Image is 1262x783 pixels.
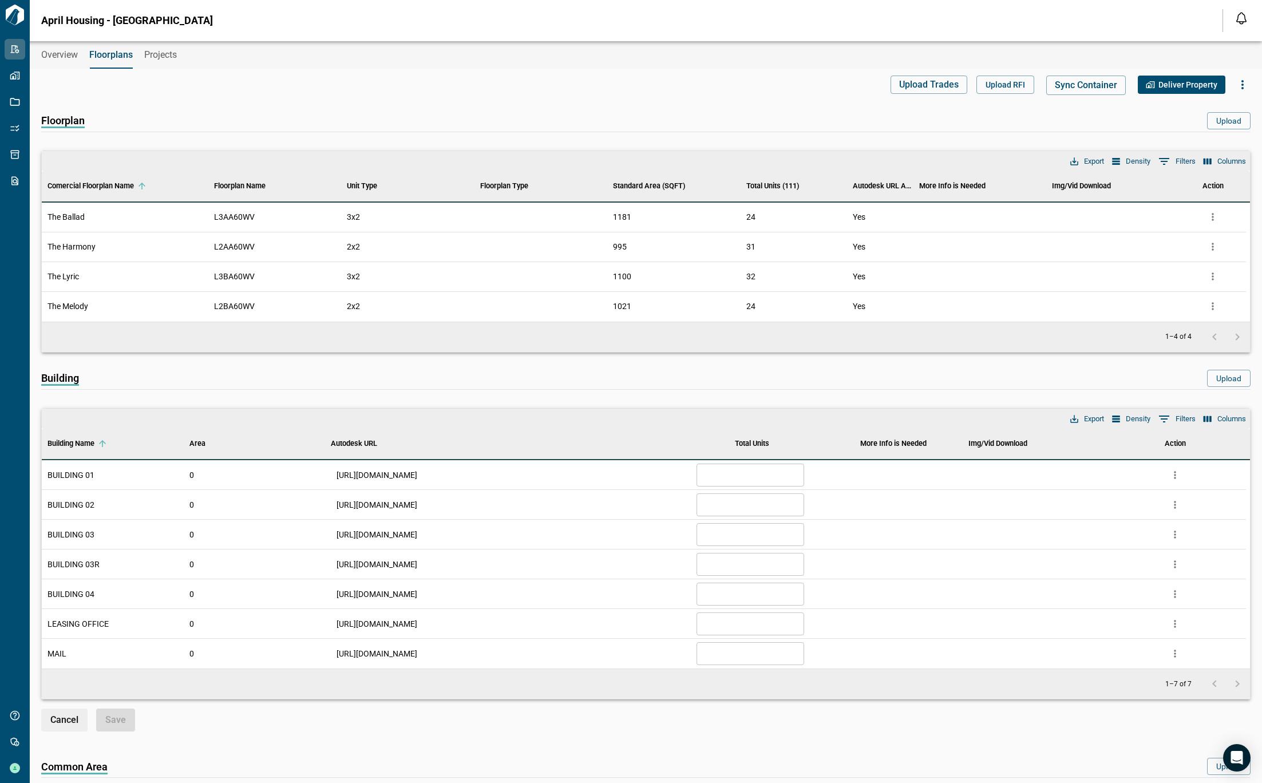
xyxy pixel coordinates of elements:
[1207,758,1251,775] button: Upload
[48,559,100,570] span: BUILDING 03R
[347,170,377,202] div: Unit Type
[48,469,94,481] span: BUILDING 01
[1052,170,1111,202] div: Img/Vid Download
[1165,333,1192,341] p: 1–4 of 4
[1201,154,1249,169] button: Select columns
[1204,268,1221,285] button: more
[48,241,96,252] span: The Harmony
[189,428,205,460] div: Area
[613,271,631,282] span: 1100
[41,709,88,731] button: Cancel
[42,170,208,202] div: Comercial Floorplan Name
[1204,298,1221,315] button: more
[347,300,360,312] span: 2x2
[1138,76,1225,94] button: Deliver Property
[214,170,266,202] div: Floorplan Name
[913,170,1047,202] div: More Info is Needed
[337,499,417,511] a: [URL][DOMAIN_NAME]
[613,170,685,202] div: Standard Area (SQFT)
[746,302,755,311] span: 24
[48,648,66,659] span: MAIL
[1105,428,1247,460] div: Action
[48,588,94,600] span: BUILDING 04
[919,170,986,202] div: More Info is Needed
[1166,645,1184,662] button: more
[50,714,78,726] span: Cancel
[214,241,255,252] span: L2AA60WV
[1201,412,1249,426] button: Select columns
[41,115,85,128] span: Floorplan
[853,170,913,202] div: Autodesk URL Added
[853,211,865,223] span: Yes
[746,272,755,281] span: 32
[189,529,194,540] span: 0
[48,170,134,202] div: Comercial Floorplan Name
[853,241,865,252] span: Yes
[607,170,741,202] div: Standard Area (SQFT)
[1202,170,1224,202] div: Action
[48,271,79,282] span: The Lyric
[48,428,94,460] div: Building Name
[48,529,94,540] span: BUILDING 03
[1165,428,1186,460] div: Action
[1180,170,1246,202] div: Action
[48,618,109,630] span: LEASING OFFICE
[1204,238,1221,255] button: more
[1046,76,1126,95] button: Sync Container
[679,428,821,460] div: Total Units
[480,170,528,202] div: Floorplan Type
[613,211,631,223] span: 1181
[1204,208,1221,226] button: more
[189,499,194,511] span: 0
[1158,79,1217,90] span: Deliver Property
[976,76,1034,94] button: Upload RFI
[1166,496,1184,513] button: more
[41,761,108,774] span: Common Area
[1156,152,1198,171] button: Show filters
[41,49,78,61] span: Overview
[189,588,194,600] span: 0
[746,242,755,251] span: 31
[347,211,360,223] span: 3x2
[41,373,79,386] span: Building
[48,300,88,312] span: The Melody
[42,428,184,460] div: Building Name
[1165,681,1192,688] p: 1–7 of 7
[1166,586,1184,603] button: more
[325,428,679,460] div: Autodesk URL
[741,170,847,202] div: Total Units (111)
[134,178,150,194] button: Sort
[89,49,133,61] span: Floorplans
[337,648,417,659] a: [URL][DOMAIN_NAME]
[1067,154,1107,169] button: Export
[341,170,474,202] div: Unit Type
[214,211,255,223] span: L3AA60WV
[1232,9,1251,27] button: Open notification feed
[337,588,417,600] a: [URL][DOMAIN_NAME]
[986,79,1025,90] span: Upload RFI
[331,428,377,460] div: Autodesk URL
[189,648,194,659] span: 0
[30,41,1262,69] div: base tabs
[1166,615,1184,632] button: more
[968,428,1027,460] div: Img/Vid Download
[963,428,1105,460] div: Img/Vid Download
[746,170,799,202] div: Total Units (111)
[208,170,342,202] div: Floorplan Name
[337,469,417,481] a: [URL][DOMAIN_NAME]
[1207,370,1251,387] button: Upload
[1207,112,1251,129] button: Upload
[1046,170,1180,202] div: Img/Vid Download
[214,271,255,282] span: L3BA60WV
[1109,412,1153,426] button: Density
[337,529,417,540] a: [URL][DOMAIN_NAME]
[1166,556,1184,573] button: more
[1166,466,1184,484] button: more
[94,436,110,452] button: Sort
[48,211,85,223] span: The Ballad
[184,428,326,460] div: Area
[1109,154,1153,169] button: Density
[853,300,865,312] span: Yes
[41,15,213,26] span: April Housing - [GEOGRAPHIC_DATA]
[214,300,255,312] span: L2BA60WV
